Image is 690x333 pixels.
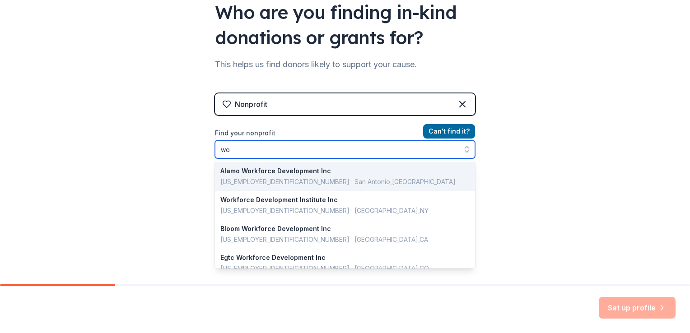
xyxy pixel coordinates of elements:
div: Alamo Workforce Development Inc [220,166,459,176]
div: Bloom Workforce Development Inc [220,223,459,234]
input: Search by name, EIN, or city [215,140,475,158]
div: [US_EMPLOYER_IDENTIFICATION_NUMBER] · [GEOGRAPHIC_DATA] , CO [220,263,459,274]
div: Egtc Workforce Development Inc [220,252,459,263]
div: [US_EMPLOYER_IDENTIFICATION_NUMBER] · [GEOGRAPHIC_DATA] , NY [220,205,459,216]
div: [US_EMPLOYER_IDENTIFICATION_NUMBER] · [GEOGRAPHIC_DATA] , CA [220,234,459,245]
div: [US_EMPLOYER_IDENTIFICATION_NUMBER] · San Antonio , [GEOGRAPHIC_DATA] [220,176,459,187]
div: Workforce Development Institute Inc [220,194,459,205]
